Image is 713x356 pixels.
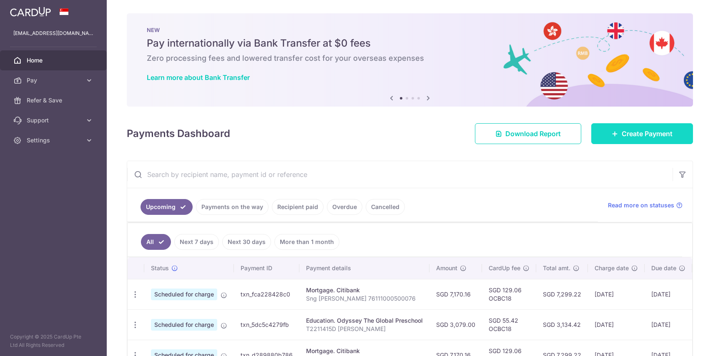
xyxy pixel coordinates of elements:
td: [DATE] [588,279,645,309]
a: Next 30 days [222,234,271,250]
span: Amount [436,264,457,272]
span: Refer & Save [27,96,82,105]
img: Bank transfer banner [127,13,693,107]
span: Support [27,116,82,124]
td: [DATE] [645,279,692,309]
p: T2211415D [PERSON_NAME] [306,325,423,333]
h6: Zero processing fees and lowered transfer cost for your overseas expenses [147,53,673,63]
span: Scheduled for charge [151,319,217,331]
div: Mortgage. Citibank [306,347,423,355]
span: Status [151,264,169,272]
td: [DATE] [588,309,645,340]
a: Next 7 days [174,234,219,250]
span: Due date [651,264,676,272]
td: SGD 7,299.22 [536,279,588,309]
a: Upcoming [141,199,193,215]
a: All [141,234,171,250]
a: Download Report [475,123,581,144]
a: Payments on the way [196,199,269,215]
a: Learn more about Bank Transfer [147,73,250,82]
a: Recipient paid [272,199,324,215]
td: SGD 3,134.42 [536,309,588,340]
td: txn_fca228428c0 [234,279,299,309]
span: CardUp fee [489,264,520,272]
a: Create Payment [591,123,693,144]
div: Education. Odyssey The Global Preschool [306,316,423,325]
th: Payment ID [234,257,299,279]
td: SGD 7,170.16 [429,279,482,309]
span: Total amt. [543,264,570,272]
span: Home [27,56,82,65]
div: Mortgage. Citibank [306,286,423,294]
a: Cancelled [366,199,405,215]
p: Sng [PERSON_NAME] 76111000500076 [306,294,423,303]
img: CardUp [10,7,51,17]
input: Search by recipient name, payment id or reference [127,161,673,188]
p: NEW [147,27,673,33]
span: Read more on statuses [608,201,674,209]
span: Create Payment [622,129,673,139]
th: Payment details [299,257,429,279]
h4: Payments Dashboard [127,126,230,141]
span: Pay [27,76,82,85]
span: Settings [27,136,82,144]
span: Download Report [505,129,561,139]
td: SGD 3,079.00 [429,309,482,340]
td: [DATE] [645,309,692,340]
a: Read more on statuses [608,201,683,209]
td: txn_5dc5c4279fb [234,309,299,340]
span: Charge date [595,264,629,272]
a: Overdue [327,199,362,215]
a: More than 1 month [274,234,339,250]
td: SGD 55.42 OCBC18 [482,309,536,340]
td: SGD 129.06 OCBC18 [482,279,536,309]
span: Help [19,6,36,13]
span: Scheduled for charge [151,289,217,300]
p: [EMAIL_ADDRESS][DOMAIN_NAME] [13,29,93,37]
h5: Pay internationally via Bank Transfer at $0 fees [147,37,673,50]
